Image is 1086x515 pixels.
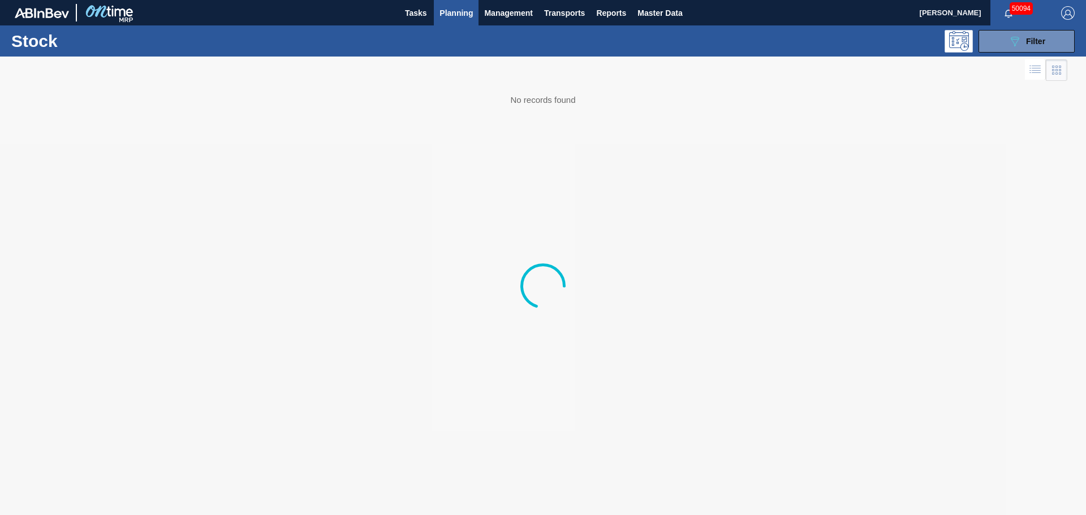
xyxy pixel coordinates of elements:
[484,6,533,20] span: Management
[1026,37,1045,46] span: Filter
[403,6,428,20] span: Tasks
[596,6,626,20] span: Reports
[544,6,585,20] span: Transports
[439,6,473,20] span: Planning
[945,30,973,53] div: Programming: no user selected
[637,6,682,20] span: Master Data
[11,34,180,47] h1: Stock
[15,8,69,18] img: TNhmsLtSVTkK8tSr43FrP2fwEKptu5GPRR3wAAAABJRU5ErkJggg==
[1010,2,1033,15] span: 50094
[990,5,1027,21] button: Notifications
[1061,6,1075,20] img: Logout
[979,30,1075,53] button: Filter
